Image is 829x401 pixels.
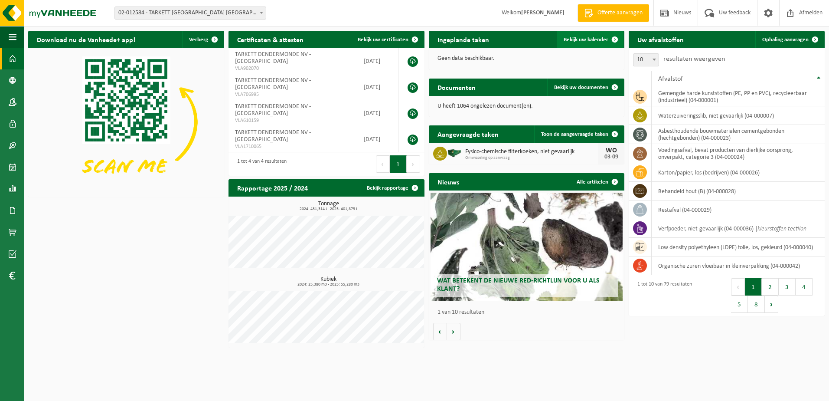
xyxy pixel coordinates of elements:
h3: Tonnage [233,201,424,211]
button: Verberg [182,31,223,48]
button: Previous [731,278,745,296]
span: Verberg [189,37,208,43]
i: kleurstoffen tectilon [757,226,806,232]
td: [DATE] [357,74,399,100]
span: 02-012584 - TARKETT DENDERMONDE NV - DENDERMONDE [114,7,266,20]
a: Alle artikelen [570,173,623,191]
button: Volgende [447,323,460,340]
span: Afvalstof [658,76,683,82]
td: [DATE] [357,126,399,152]
p: 1 van 10 resultaten [437,309,620,316]
span: TARKETT DENDERMONDE NV - [GEOGRAPHIC_DATA] [235,51,311,65]
td: [DATE] [357,48,399,74]
span: VLA706995 [235,91,350,98]
h2: Nieuws [429,173,468,190]
h2: Uw afvalstoffen [629,31,692,48]
div: WO [603,147,620,154]
button: 5 [731,296,748,313]
img: HK-XS-16-GN-00 [447,145,462,160]
td: gemengde harde kunststoffen (PE, PP en PVC), recycleerbaar (industrieel) (04-000001) [652,87,825,106]
button: 2 [762,278,779,296]
a: Toon de aangevraagde taken [534,125,623,143]
a: Bekijk rapportage [360,179,424,197]
h2: Documenten [429,79,484,95]
h2: Ingeplande taken [429,31,498,48]
h2: Download nu de Vanheede+ app! [28,31,144,48]
span: Fysico-chemische filterkoeken, niet gevaarlijk [465,148,599,155]
button: Next [407,155,420,173]
span: Offerte aanvragen [595,9,645,17]
button: 1 [390,155,407,173]
td: verfpoeder, niet-gevaarlijk (04-000036) | [652,219,825,238]
div: 1 tot 10 van 79 resultaten [633,277,692,314]
span: VLA610159 [235,117,350,124]
span: Bekijk uw documenten [554,85,608,90]
td: low density polyethyleen (LDPE) folie, los, gekleurd (04-000040) [652,238,825,256]
span: 2024: 25,380 m3 - 2025: 55,280 m3 [233,283,424,287]
span: 02-012584 - TARKETT DENDERMONDE NV - DENDERMONDE [115,7,266,19]
h2: Rapportage 2025 / 2024 [228,179,317,196]
span: Toon de aangevraagde taken [541,131,608,137]
a: Bekijk uw certificaten [351,31,424,48]
h2: Certificaten & attesten [228,31,312,48]
span: Omwisseling op aanvraag [465,155,599,161]
span: Wat betekent de nieuwe RED-richtlijn voor u als klant? [437,277,600,293]
td: asbesthoudende bouwmaterialen cementgebonden (hechtgebonden) (04-000023) [652,125,825,144]
span: Ophaling aanvragen [762,37,809,43]
div: 03-09 [603,154,620,160]
button: Next [765,296,778,313]
h2: Aangevraagde taken [429,125,507,142]
td: behandeld hout (B) (04-000028) [652,182,825,200]
button: 4 [796,278,813,296]
td: organische zuren vloeibaar in kleinverpakking (04-000042) [652,256,825,275]
span: VLA1710065 [235,143,350,150]
span: 10 [633,54,659,66]
span: Bekijk uw kalender [564,37,608,43]
span: VLA902070 [235,65,350,72]
a: Bekijk uw documenten [547,79,623,96]
a: Wat betekent de nieuwe RED-richtlijn voor u als klant? [431,193,623,301]
td: voedingsafval, bevat producten van dierlijke oorsprong, onverpakt, categorie 3 (04-000024) [652,144,825,163]
strong: [PERSON_NAME] [521,10,565,16]
button: 3 [779,278,796,296]
td: waterzuiveringsslib, niet gevaarlijk (04-000007) [652,106,825,125]
div: 1 tot 4 van 4 resultaten [233,154,287,174]
td: [DATE] [357,100,399,126]
a: Offerte aanvragen [578,4,649,22]
button: Previous [376,155,390,173]
td: karton/papier, los (bedrijven) (04-000026) [652,163,825,182]
span: 10 [633,53,659,66]
span: TARKETT DENDERMONDE NV - [GEOGRAPHIC_DATA] [235,77,311,91]
img: Download de VHEPlus App [28,48,224,195]
td: restafval (04-000029) [652,200,825,219]
span: TARKETT DENDERMONDE NV - [GEOGRAPHIC_DATA] [235,129,311,143]
label: resultaten weergeven [663,56,725,62]
p: Geen data beschikbaar. [437,56,616,62]
button: 8 [748,296,765,313]
p: U heeft 1064 ongelezen document(en). [437,103,616,109]
h3: Kubiek [233,276,424,287]
span: TARKETT DENDERMONDE NV - [GEOGRAPHIC_DATA] [235,103,311,117]
a: Ophaling aanvragen [755,31,824,48]
button: Vorige [433,323,447,340]
span: Bekijk uw certificaten [358,37,408,43]
a: Bekijk uw kalender [557,31,623,48]
button: 1 [745,278,762,296]
span: 2024: 431,314 t - 2025: 401,873 t [233,207,424,211]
